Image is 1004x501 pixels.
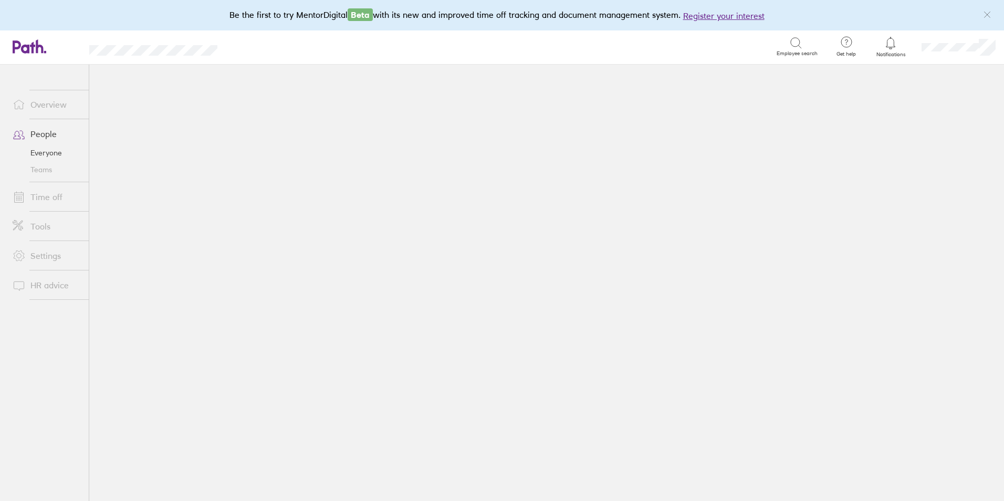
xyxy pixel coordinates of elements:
[4,94,89,115] a: Overview
[4,245,89,266] a: Settings
[777,50,818,57] span: Employee search
[683,9,765,22] button: Register your interest
[4,161,89,178] a: Teams
[874,36,908,58] a: Notifications
[4,216,89,237] a: Tools
[4,123,89,144] a: People
[229,8,775,22] div: Be the first to try MentorDigital with its new and improved time off tracking and document manage...
[348,8,373,21] span: Beta
[4,186,89,207] a: Time off
[4,275,89,296] a: HR advice
[874,51,908,58] span: Notifications
[829,51,863,57] span: Get help
[246,41,273,51] div: Search
[4,144,89,161] a: Everyone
